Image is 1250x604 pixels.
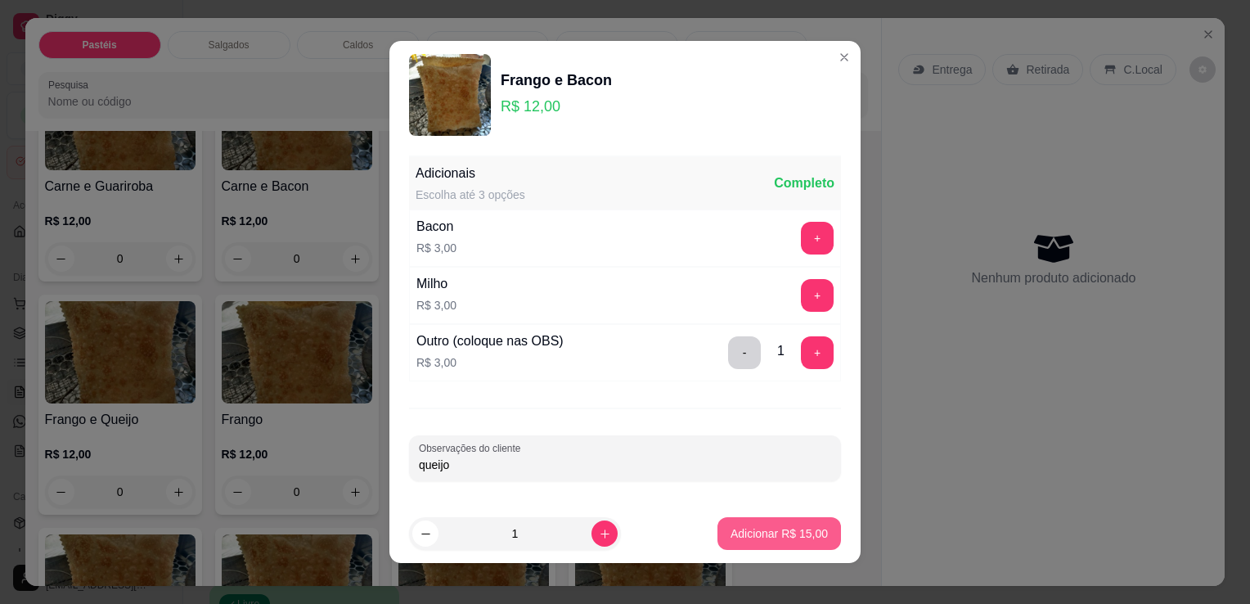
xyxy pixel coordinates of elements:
p: R$ 12,00 [501,95,612,118]
p: Adicionar R$ 15,00 [731,525,828,542]
button: Close [831,44,857,70]
button: increase-product-quantity [591,521,618,547]
div: Bacon [416,217,456,237]
img: product-image [409,54,491,136]
button: add [801,336,834,369]
div: Outro (coloque nas OBS) [416,331,564,351]
button: Adicionar R$ 15,00 [717,517,841,550]
div: Completo [774,174,834,193]
input: Observações do cliente [419,457,831,473]
button: decrease-product-quantity [412,521,438,547]
p: R$ 3,00 [416,240,456,256]
div: Adicionais [416,164,525,183]
button: add [801,279,834,312]
div: 1 [777,341,785,361]
div: Frango e Bacon [501,69,612,92]
div: Escolha até 3 opções [416,187,525,203]
button: delete [728,336,761,369]
div: Milho [416,274,456,294]
button: add [801,222,834,255]
p: R$ 3,00 [416,297,456,313]
label: Observações do cliente [419,441,526,455]
p: R$ 3,00 [416,354,564,371]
